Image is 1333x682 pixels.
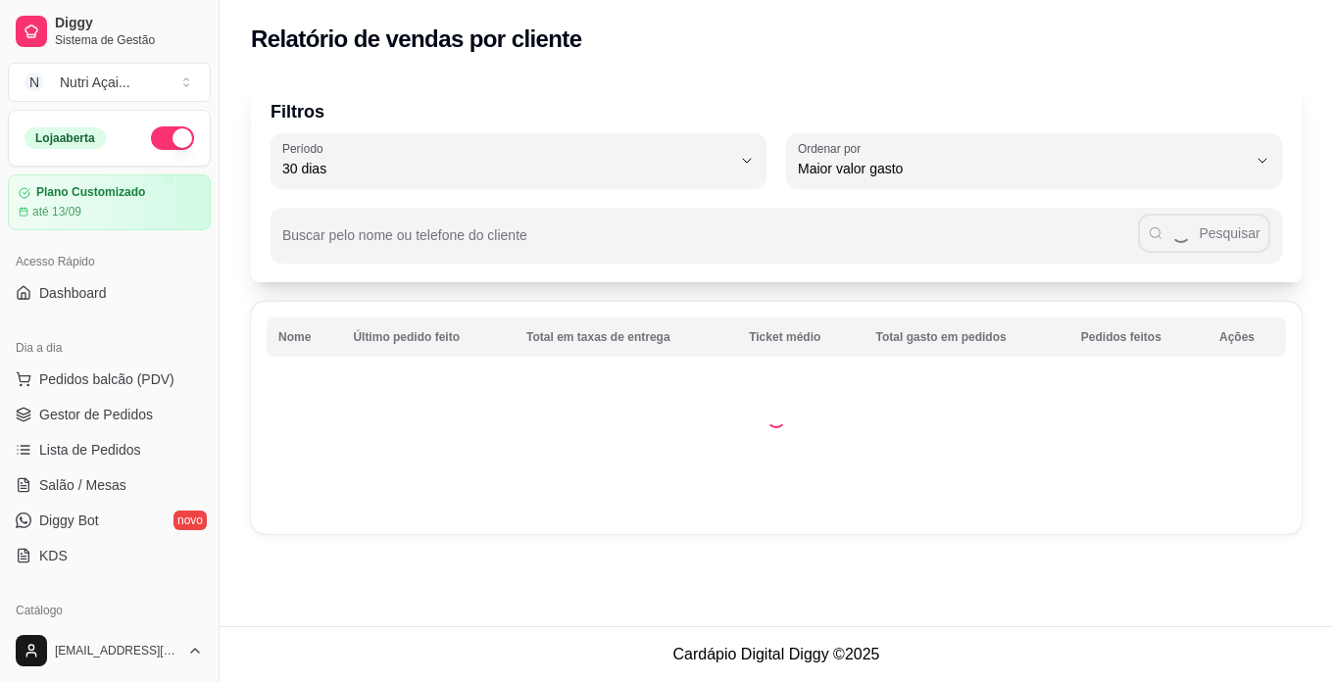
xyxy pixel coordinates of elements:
button: [EMAIL_ADDRESS][DOMAIN_NAME] [8,627,211,674]
a: Gestor de Pedidos [8,399,211,430]
button: Ordenar porMaior valor gasto [786,133,1282,188]
span: [EMAIL_ADDRESS][DOMAIN_NAME] [55,643,179,658]
span: Lista de Pedidos [39,440,141,460]
span: Dashboard [39,283,107,303]
a: Diggy Botnovo [8,505,211,536]
span: Sistema de Gestão [55,32,203,48]
label: Ordenar por [798,140,867,157]
div: Catálogo [8,595,211,626]
a: Plano Customizadoaté 13/09 [8,174,211,230]
footer: Cardápio Digital Diggy © 2025 [220,626,1333,682]
div: Loading [766,409,786,428]
span: 30 dias [282,159,731,178]
button: Período30 dias [271,133,766,188]
span: Pedidos balcão (PDV) [39,369,174,389]
span: Diggy [55,15,203,32]
p: Filtros [271,98,1282,125]
article: Plano Customizado [36,185,145,200]
button: Pedidos balcão (PDV) [8,364,211,395]
div: Loja aberta [25,127,106,149]
span: Gestor de Pedidos [39,405,153,424]
div: Nutri Açai ... [60,73,130,92]
button: Alterar Status [151,126,194,150]
a: Salão / Mesas [8,469,211,501]
span: Maior valor gasto [798,159,1247,178]
article: até 13/09 [32,204,81,219]
h2: Relatório de vendas por cliente [251,24,582,55]
a: Dashboard [8,277,211,309]
span: KDS [39,546,68,565]
a: DiggySistema de Gestão [8,8,211,55]
a: Lista de Pedidos [8,434,211,465]
span: N [25,73,44,92]
span: Salão / Mesas [39,475,126,495]
input: Buscar pelo nome ou telefone do cliente [282,233,1138,253]
div: Acesso Rápido [8,246,211,277]
a: KDS [8,540,211,571]
button: Select a team [8,63,211,102]
span: Diggy Bot [39,511,99,530]
div: Dia a dia [8,332,211,364]
label: Período [282,140,329,157]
